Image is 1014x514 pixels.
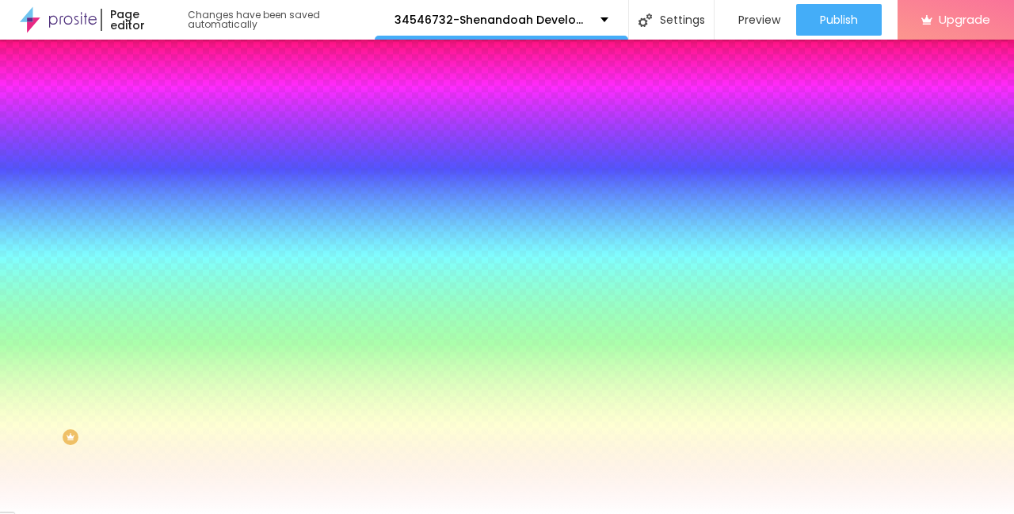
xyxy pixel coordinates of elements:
button: Publish [796,4,882,36]
div: Changes have been saved automatically [188,10,375,29]
span: Publish [820,13,858,26]
span: Preview [738,13,780,26]
p: 34546732-Shenandoah Development Group LLC [395,14,589,25]
span: Upgrade [939,13,990,26]
div: Page editor [101,9,172,31]
button: Preview [715,4,796,36]
img: Icone [639,13,652,27]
